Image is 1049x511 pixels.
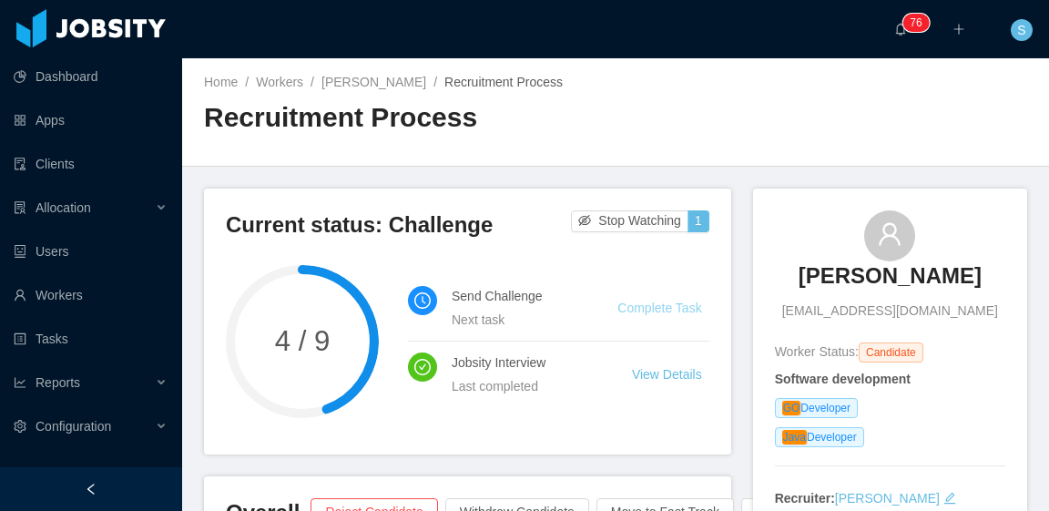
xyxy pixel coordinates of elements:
a: Workers [256,75,303,89]
a: icon: auditClients [14,146,168,182]
i: icon: check-circle [414,359,431,375]
i: icon: bell [894,23,907,36]
span: / [245,75,249,89]
p: 6 [916,14,922,32]
p: 7 [910,14,916,32]
span: Recruitment Process [444,75,563,89]
em: Java [782,430,807,445]
em: GO [782,401,801,415]
a: icon: robotUsers [14,233,168,270]
sup: 76 [902,14,929,32]
button: icon: eye-invisibleStop Watching [571,210,688,232]
h4: Send Challenge [452,286,574,306]
span: Developer [775,398,858,418]
span: 4 / 9 [226,327,379,355]
a: icon: profileTasks [14,321,168,357]
span: Configuration [36,419,111,434]
h2: Recruitment Process [204,99,616,137]
i: icon: edit [943,492,956,505]
span: Reports [36,375,80,390]
i: icon: plus [952,23,965,36]
span: / [433,75,437,89]
i: icon: user [877,221,902,247]
a: icon: pie-chartDashboard [14,58,168,95]
a: [PERSON_NAME] [321,75,426,89]
a: icon: userWorkers [14,277,168,313]
a: Complete Task [617,301,701,315]
span: S [1017,19,1025,41]
a: View Details [632,367,702,382]
a: icon: appstoreApps [14,102,168,138]
span: Allocation [36,200,91,215]
i: icon: line-chart [14,376,26,389]
strong: Software development [775,372,911,386]
button: 1 [687,210,709,232]
h4: Jobsity Interview [452,353,588,373]
a: [PERSON_NAME] [799,261,982,301]
span: Candidate [859,342,923,363]
span: Worker Status: [775,344,859,359]
i: icon: setting [14,420,26,433]
span: / [311,75,314,89]
a: Home [204,75,238,89]
strong: Recruiter: [775,491,835,506]
span: Developer [775,427,864,447]
h3: Current status: Challenge [226,210,571,240]
div: Next task [452,310,574,330]
i: icon: solution [14,201,26,214]
h3: [PERSON_NAME] [799,261,982,291]
span: [EMAIL_ADDRESS][DOMAIN_NAME] [782,301,998,321]
a: [PERSON_NAME] [835,491,940,506]
i: icon: clock-circle [414,292,431,309]
div: Last completed [452,376,588,396]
